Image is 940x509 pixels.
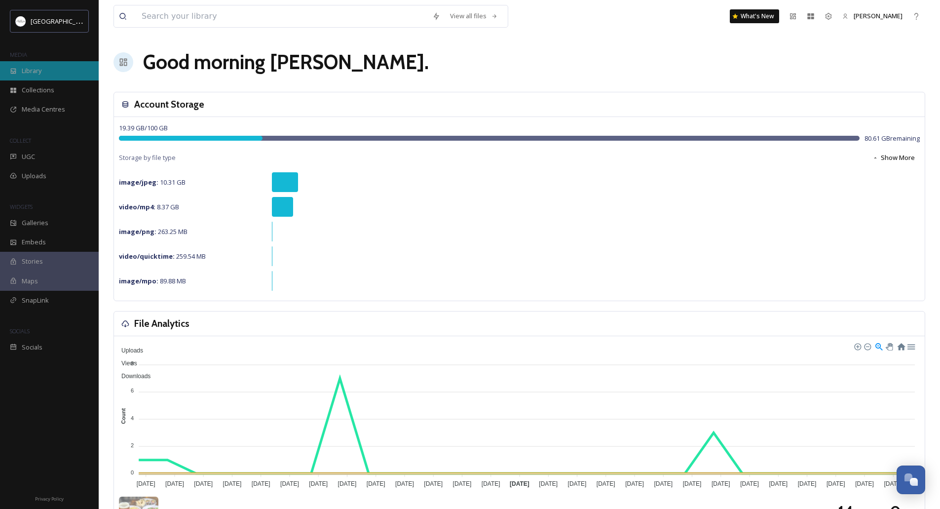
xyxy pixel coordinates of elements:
div: Zoom Out [864,343,870,350]
tspan: [DATE] [194,480,213,487]
div: Reset Zoom [897,342,905,350]
tspan: [DATE] [654,480,673,487]
tspan: [DATE] [798,480,817,487]
text: Count [120,408,126,424]
span: 263.25 MB [119,227,188,236]
tspan: 2 [131,442,134,448]
span: 89.88 MB [119,276,186,285]
span: Uploads [114,347,143,354]
span: SnapLink [22,296,49,305]
tspan: [DATE] [453,480,472,487]
tspan: [DATE] [165,480,184,487]
span: Maps [22,276,38,286]
span: [GEOGRAPHIC_DATA] [31,16,93,26]
span: Downloads [114,373,150,380]
a: What's New [730,9,779,23]
span: WIDGETS [10,203,33,210]
span: UGC [22,152,35,161]
span: Stories [22,257,43,266]
h3: File Analytics [134,316,189,331]
span: Galleries [22,218,48,228]
tspan: 8 [131,360,134,366]
tspan: [DATE] [740,480,759,487]
h1: Good morning [PERSON_NAME] . [143,47,429,77]
span: COLLECT [10,137,31,144]
tspan: [DATE] [223,480,242,487]
span: [PERSON_NAME] [854,11,902,20]
tspan: [DATE] [539,480,558,487]
tspan: 0 [131,470,134,475]
tspan: [DATE] [568,480,587,487]
span: Collections [22,85,54,95]
tspan: [DATE] [769,480,788,487]
tspan: [DATE] [395,480,414,487]
button: Show More [867,148,920,167]
tspan: [DATE] [827,480,845,487]
h3: Account Storage [134,97,204,112]
tspan: 4 [131,415,134,421]
input: Search your library [137,5,427,27]
tspan: [DATE] [424,480,443,487]
span: Library [22,66,41,76]
div: Zoom In [854,343,861,350]
span: Storage by file type [119,153,176,162]
span: 10.31 GB [119,178,186,187]
a: View all files [445,6,503,26]
tspan: 6 [131,388,134,393]
tspan: [DATE] [252,480,270,487]
span: 19.39 GB / 100 GB [119,123,168,132]
span: Socials [22,343,42,352]
span: 80.61 GB remaining [865,134,920,143]
span: 8.37 GB [119,202,179,211]
tspan: [DATE] [137,480,155,487]
tspan: [DATE] [482,480,500,487]
tspan: [DATE] [683,480,702,487]
strong: video/quicktime : [119,252,175,261]
a: Privacy Policy [35,492,64,504]
img: Frame%2013.png [16,16,26,26]
span: Media Centres [22,105,65,114]
tspan: [DATE] [367,480,385,487]
tspan: [DATE] [712,480,730,487]
span: Embeds [22,237,46,247]
div: Menu [906,342,915,350]
a: [PERSON_NAME] [837,6,907,26]
span: Views [114,360,137,367]
tspan: [DATE] [625,480,644,487]
tspan: [DATE] [597,480,615,487]
span: Uploads [22,171,46,181]
tspan: [DATE] [280,480,299,487]
div: Panning [886,343,892,349]
strong: image/mpo : [119,276,158,285]
span: Privacy Policy [35,496,64,502]
span: MEDIA [10,51,27,58]
strong: image/png : [119,227,156,236]
tspan: [DATE] [338,480,357,487]
strong: image/jpeg : [119,178,158,187]
tspan: [DATE] [855,480,874,487]
tspan: [DATE] [309,480,328,487]
button: Open Chat [897,466,925,494]
div: Selection Zoom [874,342,883,350]
tspan: [DATE] [510,480,529,487]
tspan: [DATE] [884,480,902,487]
span: 259.54 MB [119,252,206,261]
span: SOCIALS [10,327,30,335]
strong: video/mp4 : [119,202,155,211]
